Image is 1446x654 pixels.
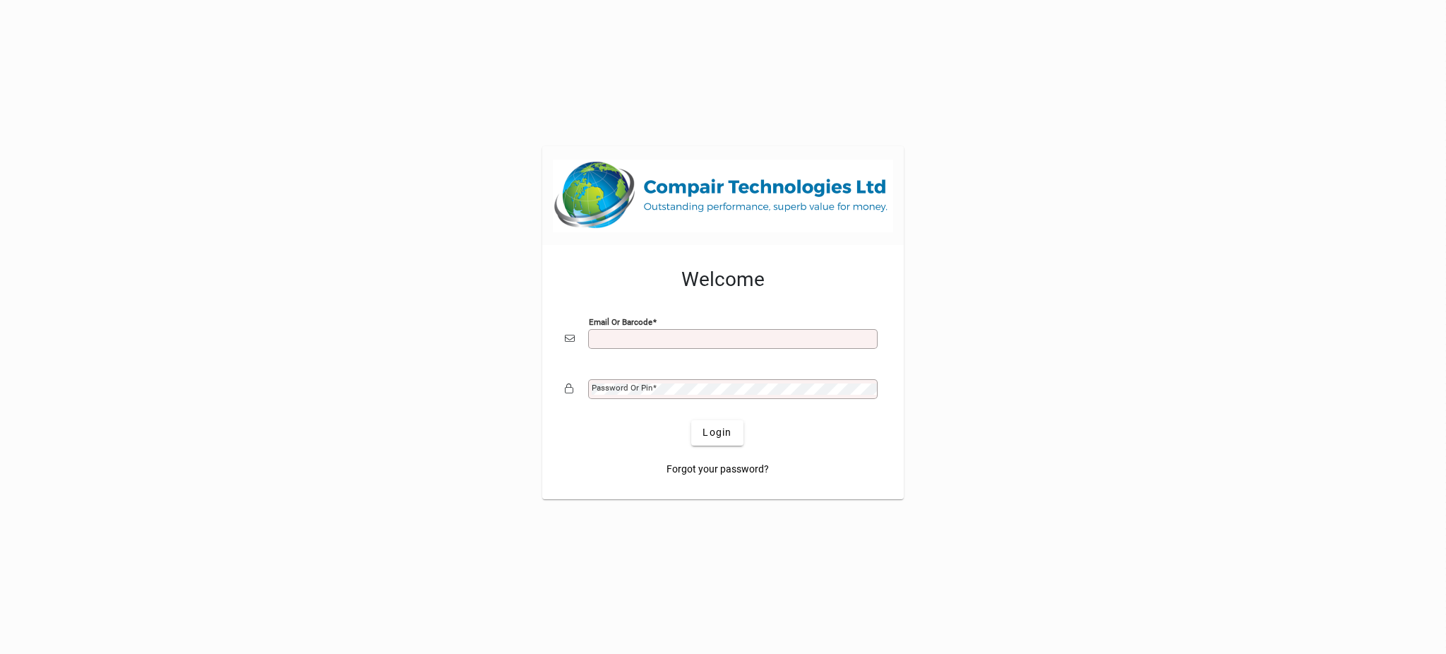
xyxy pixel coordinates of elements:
[661,457,775,482] a: Forgot your password?
[589,316,652,326] mat-label: Email or Barcode
[667,462,769,477] span: Forgot your password?
[703,425,731,440] span: Login
[565,268,881,292] h2: Welcome
[592,383,652,393] mat-label: Password or Pin
[691,420,743,446] button: Login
